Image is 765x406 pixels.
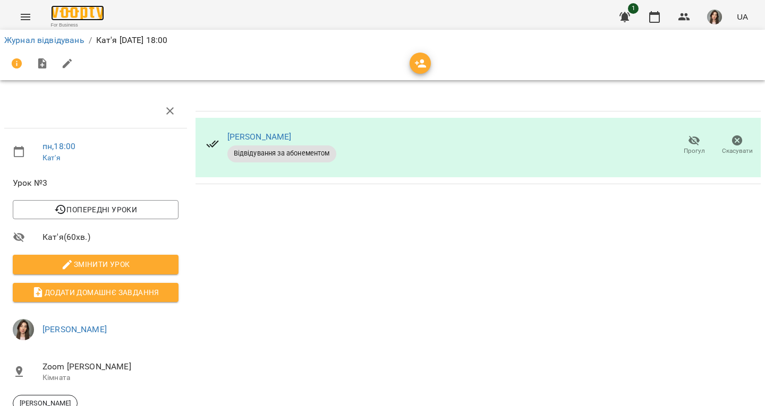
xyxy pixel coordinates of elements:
img: Voopty Logo [51,5,104,21]
button: Скасувати [716,131,759,160]
img: b4b2e5f79f680e558d085f26e0f4a95b.jpg [13,319,34,340]
nav: breadcrumb [4,34,761,47]
span: Zoom [PERSON_NAME] [42,360,178,373]
p: Кімната [42,373,178,383]
span: Попередні уроки [21,203,170,216]
button: Menu [13,4,38,30]
span: UA [737,11,748,22]
span: Відвідування за абонементом [227,149,336,158]
button: Попередні уроки [13,200,178,219]
img: b4b2e5f79f680e558d085f26e0f4a95b.jpg [707,10,722,24]
span: Кат'я ( 60 хв. ) [42,231,178,244]
button: Додати домашнє завдання [13,283,178,302]
a: Журнал відвідувань [4,35,84,45]
span: For Business [51,22,104,29]
span: Додати домашнє завдання [21,286,170,299]
span: Урок №3 [13,177,178,189]
p: Кат'я [DATE] 18:00 [96,34,168,47]
span: Скасувати [722,146,753,156]
a: [PERSON_NAME] [42,324,107,334]
a: пн , 18:00 [42,141,75,151]
span: 1 [628,3,639,14]
button: UA [733,7,752,27]
a: Кат'я [42,153,61,162]
a: [PERSON_NAME] [227,132,292,142]
span: Прогул [684,146,705,156]
li: / [89,34,92,47]
button: Змінити урок [13,255,178,274]
button: Прогул [673,131,716,160]
span: Змінити урок [21,258,170,271]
